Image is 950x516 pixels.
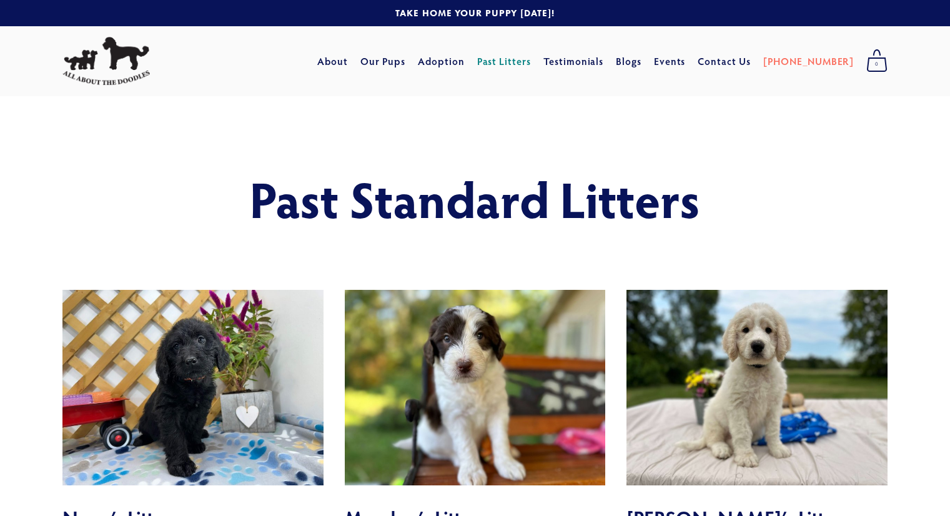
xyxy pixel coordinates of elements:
a: [PHONE_NUMBER] [763,50,854,72]
span: 0 [866,56,888,72]
img: All About The Doodles [62,37,150,86]
a: Past Litters [477,54,532,67]
a: 0 items in cart [860,46,894,77]
a: Contact Us [698,50,751,72]
a: Testimonials [543,50,604,72]
h1: Past Standard Litters [133,171,817,226]
a: About [317,50,348,72]
a: Our Pups [360,50,406,72]
a: Adoption [418,50,465,72]
a: Blogs [616,50,641,72]
a: Events [654,50,686,72]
